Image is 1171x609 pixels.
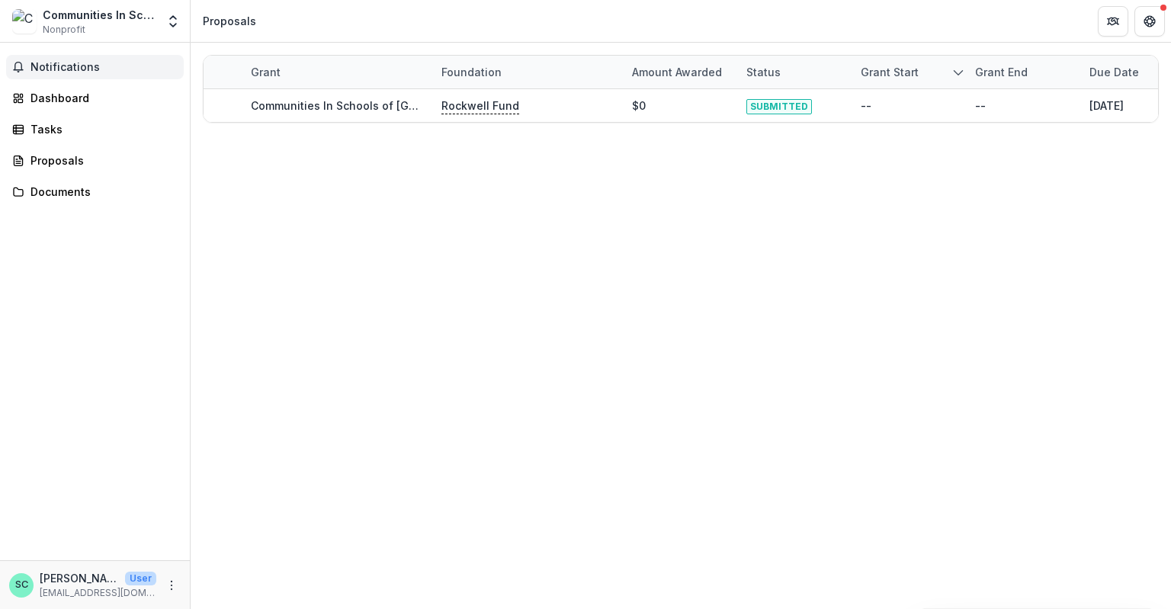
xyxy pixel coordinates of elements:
div: -- [975,98,986,114]
div: Status [737,56,852,88]
div: Grant start [852,56,966,88]
div: Grant end [966,56,1080,88]
p: Rockwell Fund [441,98,519,114]
div: Status [737,64,790,80]
span: SUBMITTED [746,99,812,114]
div: -- [861,98,871,114]
button: Open entity switcher [162,6,184,37]
div: Sarah Conlon [15,580,28,590]
div: $0 [632,98,646,114]
div: [DATE] [1089,98,1124,114]
div: Tasks [30,121,172,137]
img: Communities In Schools of Houston [12,9,37,34]
button: Get Help [1134,6,1165,37]
div: Foundation [432,56,623,88]
div: Dashboard [30,90,172,106]
div: Grant end [966,64,1037,80]
a: Documents [6,179,184,204]
div: Amount awarded [623,64,731,80]
div: Amount awarded [623,56,737,88]
a: Tasks [6,117,184,142]
nav: breadcrumb [197,10,262,32]
a: Communities In Schools of [GEOGRAPHIC_DATA] - 2025 - Application Request Form - Education [251,99,755,112]
p: [PERSON_NAME] [40,570,119,586]
div: Grant [242,64,290,80]
div: Proposals [203,13,256,29]
div: Grant [242,56,432,88]
button: Notifications [6,55,184,79]
a: Proposals [6,148,184,173]
div: Proposals [30,152,172,168]
div: Documents [30,184,172,200]
div: Communities In Schools of [GEOGRAPHIC_DATA] [43,7,156,23]
div: Due Date [1080,64,1148,80]
svg: sorted descending [952,66,964,79]
button: Partners [1098,6,1128,37]
p: User [125,572,156,585]
div: Grant start [852,64,928,80]
span: Nonprofit [43,23,85,37]
button: More [162,576,181,595]
a: Dashboard [6,85,184,111]
span: Notifications [30,61,178,74]
p: [EMAIL_ADDRESS][DOMAIN_NAME] [40,586,156,600]
div: Foundation [432,64,511,80]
